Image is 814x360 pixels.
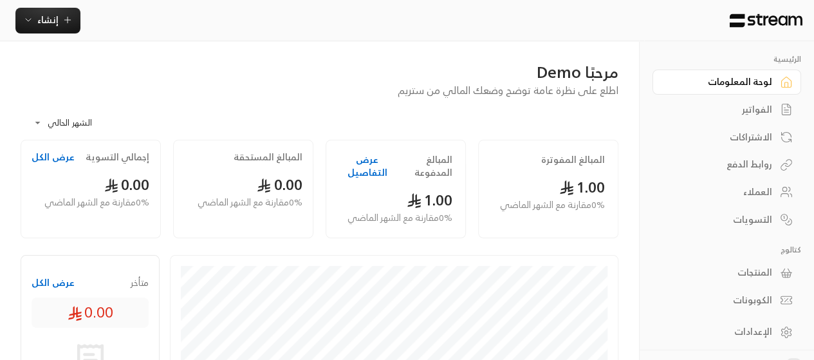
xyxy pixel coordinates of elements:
[669,213,772,226] div: التسويات
[27,106,124,140] div: الشهر الحالي
[37,12,59,28] span: إنشاء
[669,103,772,116] div: الفواتير
[104,171,150,198] span: 0.00
[32,151,75,164] button: عرض الكل
[500,198,605,212] span: 0 % مقارنة مع الشهر الماضي
[652,152,801,177] a: روابط الدفع
[541,153,605,166] h2: المبالغ المفوترة
[21,62,618,82] div: مرحبًا Demo
[339,153,395,179] button: عرض التفاصيل
[652,54,801,64] p: الرئيسية
[669,75,772,88] div: لوحة المعلومات
[44,196,149,209] span: 0 % مقارنة مع الشهر الماضي
[198,196,302,209] span: 0 % مقارنة مع الشهر الماضي
[669,185,772,198] div: العملاء
[669,294,772,307] div: الكوبونات
[347,211,452,225] span: 0 % مقارنة مع الشهر الماضي
[15,8,80,33] button: إنشاء
[559,174,605,200] span: 1.00
[395,153,452,179] h2: المبالغ المدفوعة
[32,276,75,289] button: عرض الكل
[652,207,801,232] a: التسويات
[652,245,801,255] p: كتالوج
[407,187,452,213] span: 1.00
[669,266,772,279] div: المنتجات
[257,171,302,198] span: 0.00
[669,158,772,171] div: روابط الدفع
[652,288,801,313] a: الكوبونات
[652,319,801,345] a: الإعدادات
[652,260,801,285] a: المنتجات
[234,151,302,164] h2: المبالغ المستحقة
[398,81,618,99] span: اطلع على نظرة عامة توضح وضعك المالي من ستريم
[86,151,149,164] h2: إجمالي التسوية
[652,97,801,122] a: الفواتير
[728,14,804,28] img: Logo
[669,131,772,144] div: الاشتراكات
[652,70,801,95] a: لوحة المعلومات
[669,325,772,338] div: الإعدادات
[652,180,801,205] a: العملاء
[131,276,149,289] span: متأخر
[68,301,113,323] span: 0.00
[652,124,801,149] a: الاشتراكات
